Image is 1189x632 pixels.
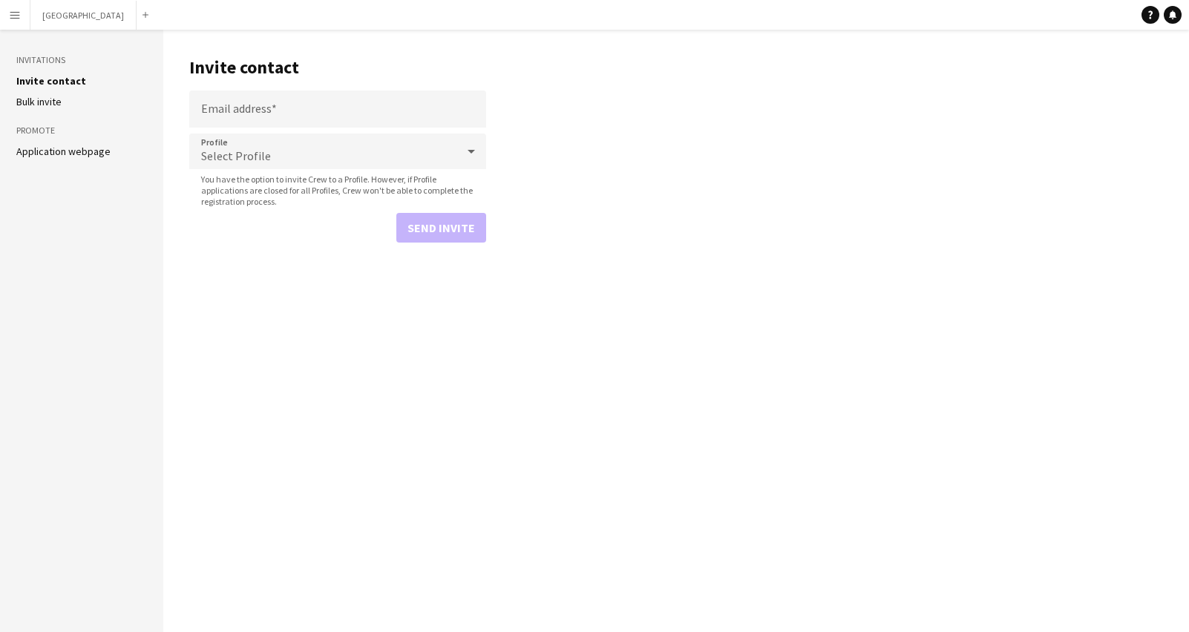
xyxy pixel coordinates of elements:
span: You have the option to invite Crew to a Profile. However, if Profile applications are closed for ... [189,174,486,207]
button: [GEOGRAPHIC_DATA] [30,1,137,30]
span: Select Profile [201,148,271,163]
a: Invite contact [16,74,86,88]
h1: Invite contact [189,56,486,79]
h3: Promote [16,124,147,137]
a: Bulk invite [16,95,62,108]
h3: Invitations [16,53,147,67]
a: Application webpage [16,145,111,158]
